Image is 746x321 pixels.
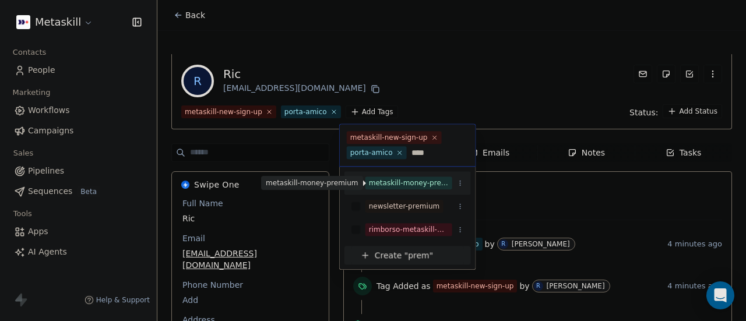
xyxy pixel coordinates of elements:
[369,201,440,211] div: newsletter-premium
[350,147,393,158] div: porta-amico
[369,178,449,188] div: metaskill-money-premium
[430,249,433,262] span: "
[369,224,449,235] div: rimborso-metaskill-money-premium
[344,171,471,264] div: Suggestions
[408,249,430,262] span: prem
[266,178,358,188] p: metaskill-money-premium
[350,132,428,143] div: metaskill-new-sign-up
[375,249,408,262] span: Create "
[351,246,464,264] button: Create "prem"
